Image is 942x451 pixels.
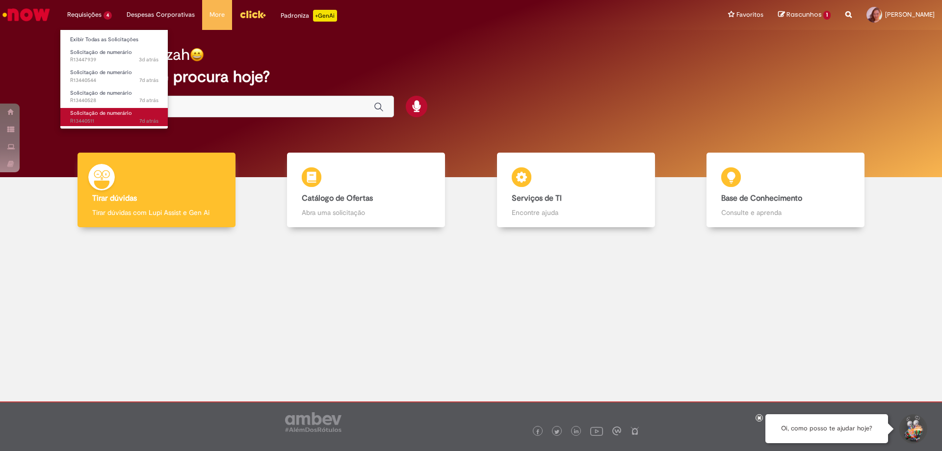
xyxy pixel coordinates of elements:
[512,193,562,203] b: Serviços de TI
[70,117,158,125] span: R13440511
[471,153,681,228] a: Serviços de TI Encontre ajuda
[612,426,621,435] img: logo_footer_workplace.png
[262,153,471,228] a: Catálogo de Ofertas Abra uma solicitação
[52,153,262,228] a: Tirar dúvidas Tirar dúvidas com Lupi Assist e Gen Ai
[302,193,373,203] b: Catálogo de Ofertas
[104,11,112,20] span: 4
[85,68,858,85] h2: O que você procura hoje?
[70,56,158,64] span: R13447939
[127,10,195,20] span: Despesas Corporativas
[574,429,579,435] img: logo_footer_linkedin.png
[60,108,168,126] a: Aberto R13440511 : Solicitação de numerário
[778,10,831,20] a: Rascunhos
[70,97,158,105] span: R13440528
[139,77,158,84] time: 22/08/2025 15:43:25
[736,10,763,20] span: Favoritos
[786,10,822,19] span: Rascunhos
[70,89,132,97] span: Solicitação de numerário
[885,10,935,19] span: [PERSON_NAME]
[190,48,204,62] img: happy-face.png
[823,11,831,20] span: 1
[139,117,158,125] span: 7d atrás
[139,97,158,104] span: 7d atrás
[535,429,540,434] img: logo_footer_facebook.png
[92,208,221,217] p: Tirar dúvidas com Lupi Assist e Gen Ai
[70,109,132,117] span: Solicitação de numerário
[209,10,225,20] span: More
[60,47,168,65] a: Aberto R13447939 : Solicitação de numerário
[139,97,158,104] time: 22/08/2025 15:41:18
[554,429,559,434] img: logo_footer_twitter.png
[1,5,52,25] img: ServiceNow
[139,56,158,63] time: 26/08/2025 11:46:03
[139,77,158,84] span: 7d atrás
[239,7,266,22] img: click_logo_yellow_360x200.png
[60,29,168,129] ul: Requisições
[60,34,168,45] a: Exibir Todas as Solicitações
[512,208,640,217] p: Encontre ajuda
[313,10,337,22] p: +GenAi
[70,49,132,56] span: Solicitação de numerário
[70,77,158,84] span: R13440544
[765,414,888,443] div: Oi, como posso te ajudar hoje?
[285,412,341,432] img: logo_footer_ambev_rotulo_gray.png
[681,153,891,228] a: Base de Conhecimento Consulte e aprenda
[721,193,802,203] b: Base de Conhecimento
[630,426,639,435] img: logo_footer_naosei.png
[67,10,102,20] span: Requisições
[139,56,158,63] span: 3d atrás
[92,193,137,203] b: Tirar dúvidas
[898,414,927,444] button: Iniciar Conversa de Suporte
[60,67,168,85] a: Aberto R13440544 : Solicitação de numerário
[70,69,132,76] span: Solicitação de numerário
[302,208,430,217] p: Abra uma solicitação
[590,424,603,437] img: logo_footer_youtube.png
[281,10,337,22] div: Padroniza
[721,208,850,217] p: Consulte e aprenda
[139,117,158,125] time: 22/08/2025 15:37:58
[60,88,168,106] a: Aberto R13440528 : Solicitação de numerário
